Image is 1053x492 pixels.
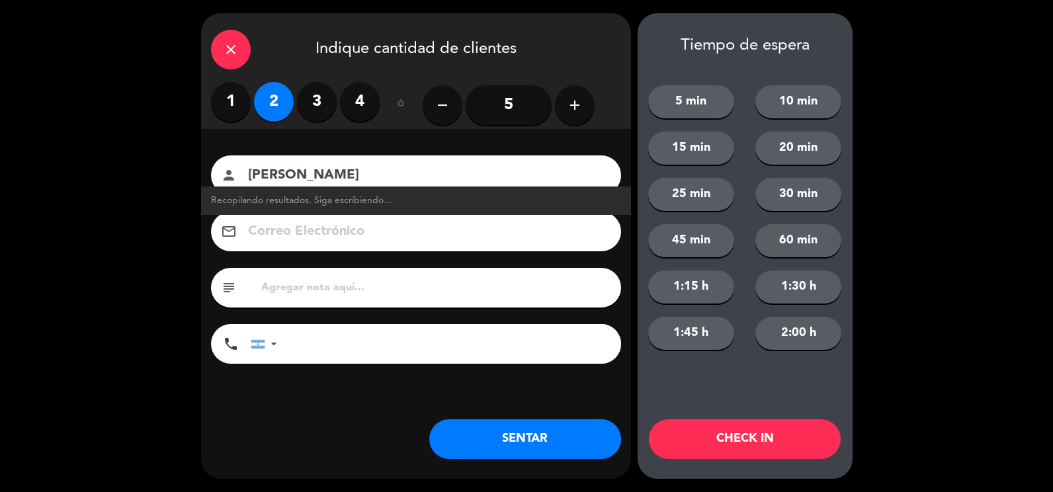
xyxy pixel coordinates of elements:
input: Agregar nota aquí... [260,278,611,297]
button: 15 min [648,132,734,165]
button: add [555,85,595,125]
input: Correo Electrónico [247,220,604,243]
label: 2 [254,82,294,122]
button: remove [423,85,462,125]
button: 25 min [648,178,734,211]
input: Nombre del cliente [247,164,604,187]
label: 3 [297,82,337,122]
button: 45 min [648,224,734,257]
i: subject [221,280,237,296]
i: phone [223,336,239,352]
i: email [221,224,237,239]
span: Recopilando resultados. Siga escribiendo... [211,193,392,208]
button: 1:45 h [648,317,734,350]
button: 60 min [755,224,841,257]
button: 20 min [755,132,841,165]
i: person [221,167,237,183]
div: ó [380,82,423,128]
div: Tiempo de espera [638,36,853,56]
button: 1:15 h [648,270,734,304]
button: 5 min [648,85,734,118]
button: 1:30 h [755,270,841,304]
i: add [567,97,583,113]
button: SENTAR [429,419,621,459]
button: 2:00 h [755,317,841,350]
i: close [223,42,239,58]
label: 4 [340,82,380,122]
div: Indique cantidad de clientes [201,13,631,82]
button: CHECK IN [649,419,841,459]
button: 10 min [755,85,841,118]
label: 1 [211,82,251,122]
button: 30 min [755,178,841,211]
i: remove [435,97,450,113]
div: Argentina: +54 [251,325,282,363]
